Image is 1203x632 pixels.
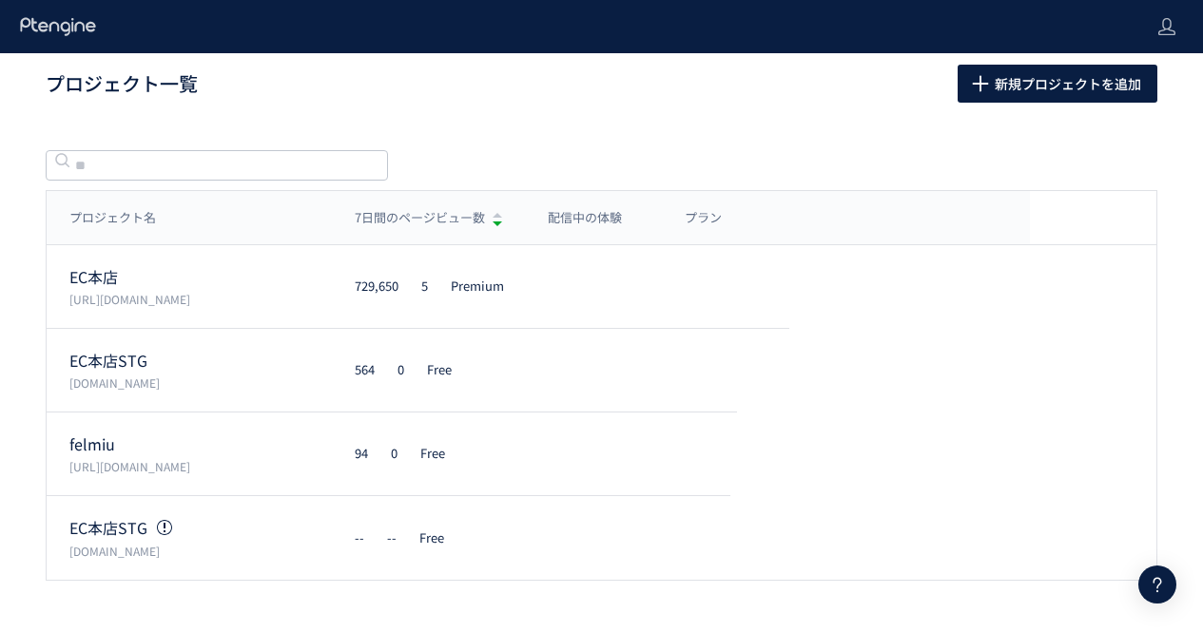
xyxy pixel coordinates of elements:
div: -- [364,529,397,547]
div: 94 [332,445,368,463]
div: Free [404,361,452,379]
div: 0 [368,445,398,463]
span: プラン [685,209,722,227]
span: 7日間のページビュー数 [355,209,485,227]
div: Free [398,445,445,463]
button: 新規プロジェクトを追加 [958,65,1157,103]
div: Free [397,529,444,547]
p: https://felmiu.com [69,458,332,474]
p: felmiu [69,433,332,455]
p: EC本店 [69,266,332,288]
span: プロジェクト名 [69,209,156,227]
p: stg.etvos.com [69,374,332,391]
span: 配信中の体験 [548,209,622,227]
p: EC本店STG [69,350,332,372]
div: 5 [398,278,428,296]
p: EC本店STG [69,517,332,539]
div: 564 [332,361,375,379]
p: https://etvos.com [69,291,332,307]
div: Premium [428,278,504,296]
div: 0 [375,361,404,379]
div: -- [332,529,364,547]
span: 新規プロジェクトを追加 [995,65,1141,103]
div: 729,650 [332,278,398,296]
h1: プロジェクト一覧 [46,70,916,98]
p: stg.etvos.com [69,543,332,559]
